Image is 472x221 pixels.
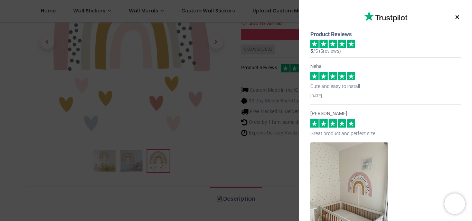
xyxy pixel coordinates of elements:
[310,130,461,137] p: Great product and perfect size
[310,31,461,38] div: Product Reviews
[310,110,347,117] strong: [PERSON_NAME]
[310,63,322,70] strong: Neha
[310,48,313,54] span: 5
[310,83,461,90] p: Cute and easy to install
[444,193,465,214] iframe: Brevo live chat
[453,11,462,23] button: ×
[310,48,341,54] span: /5 ( 5 reviews)
[310,93,322,98] small: [DATE]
